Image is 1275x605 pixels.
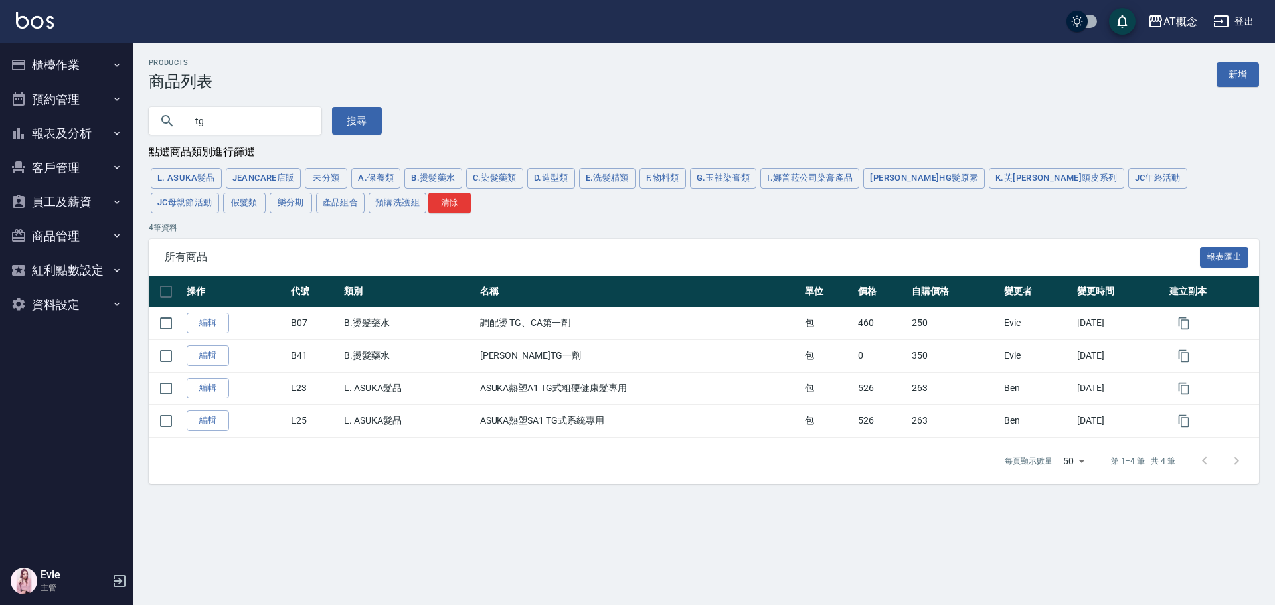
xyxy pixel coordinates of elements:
p: 第 1–4 筆 共 4 筆 [1111,455,1175,467]
span: 所有商品 [165,250,1200,264]
a: 編輯 [187,345,229,366]
button: JeanCare店販 [226,168,301,189]
button: D.造型類 [527,168,575,189]
td: Ben [1001,404,1074,437]
button: 搜尋 [332,107,382,135]
td: L25 [288,404,341,437]
td: L. ASUKA髮品 [341,404,477,437]
td: 263 [908,372,1001,404]
button: F.物料類 [639,168,686,189]
button: 清除 [428,193,471,213]
button: save [1109,8,1136,35]
img: Logo [16,12,54,29]
td: 0 [855,339,908,372]
button: JC年終活動 [1128,168,1187,189]
th: 建立副本 [1166,276,1259,307]
p: 每頁顯示數量 [1005,455,1053,467]
h5: Evie [41,568,108,582]
th: 操作 [183,276,288,307]
th: 自購價格 [908,276,1001,307]
td: Ben [1001,372,1074,404]
a: 編輯 [187,313,229,333]
th: 名稱 [477,276,802,307]
button: 預約管理 [5,82,127,117]
div: 點選商品類別進行篩選 [149,145,1259,159]
button: 櫃檯作業 [5,48,127,82]
img: Person [11,568,37,594]
button: 資料設定 [5,288,127,322]
a: 編輯 [187,378,229,398]
td: [DATE] [1074,339,1166,372]
button: [PERSON_NAME]HG髮原素 [863,168,985,189]
th: 單位 [802,276,855,307]
td: ASUKA熱塑A1 TG式粗硬健康髮專用 [477,372,802,404]
div: 50 [1058,443,1090,479]
td: 460 [855,307,908,339]
td: B07 [288,307,341,339]
td: Evie [1001,307,1074,339]
td: 526 [855,372,908,404]
td: [PERSON_NAME]TG一劑 [477,339,802,372]
button: 紅利點數設定 [5,253,127,288]
p: 主管 [41,582,108,594]
button: 假髮類 [223,193,266,213]
button: C.染髮藥類 [466,168,523,189]
button: 樂分期 [270,193,312,213]
th: 變更時間 [1074,276,1166,307]
button: JC母親節活動 [151,193,219,213]
td: 包 [802,372,855,404]
td: B41 [288,339,341,372]
td: ASUKA熱塑SA1 TG式系統專用 [477,404,802,437]
button: 未分類 [305,168,347,189]
h3: 商品列表 [149,72,212,91]
button: I.娜普菈公司染膏產品 [760,168,859,189]
h2: Products [149,58,212,67]
button: 客戶管理 [5,151,127,185]
td: 526 [855,404,908,437]
th: 變更者 [1001,276,1074,307]
div: AT概念 [1163,13,1197,30]
td: B.燙髮藥水 [341,339,477,372]
button: 登出 [1208,9,1259,34]
a: 新增 [1217,62,1259,87]
th: 代號 [288,276,341,307]
td: [DATE] [1074,372,1166,404]
a: 報表匯出 [1200,250,1249,262]
td: B.燙髮藥水 [341,307,477,339]
td: 263 [908,404,1001,437]
button: E.洗髮精類 [579,168,636,189]
button: 商品管理 [5,219,127,254]
button: L. ASUKA髮品 [151,168,222,189]
button: K.芙[PERSON_NAME]頭皮系列 [989,168,1124,189]
button: G.玉袖染膏類 [690,168,757,189]
th: 類別 [341,276,477,307]
button: AT概念 [1142,8,1203,35]
th: 價格 [855,276,908,307]
button: 報表匯出 [1200,247,1249,268]
a: 編輯 [187,410,229,431]
button: B.燙髮藥水 [404,168,462,189]
td: 350 [908,339,1001,372]
td: 250 [908,307,1001,339]
button: 產品組合 [316,193,365,213]
button: A.保養類 [351,168,400,189]
button: 員工及薪資 [5,185,127,219]
button: 報表及分析 [5,116,127,151]
p: 4 筆資料 [149,222,1259,234]
td: Evie [1001,339,1074,372]
td: 包 [802,404,855,437]
td: 包 [802,307,855,339]
button: 預購洗護組 [369,193,426,213]
td: L23 [288,372,341,404]
td: [DATE] [1074,404,1166,437]
td: L. ASUKA髮品 [341,372,477,404]
td: 包 [802,339,855,372]
td: 調配燙 TG、CA第一劑 [477,307,802,339]
input: 搜尋關鍵字 [186,103,311,139]
td: [DATE] [1074,307,1166,339]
